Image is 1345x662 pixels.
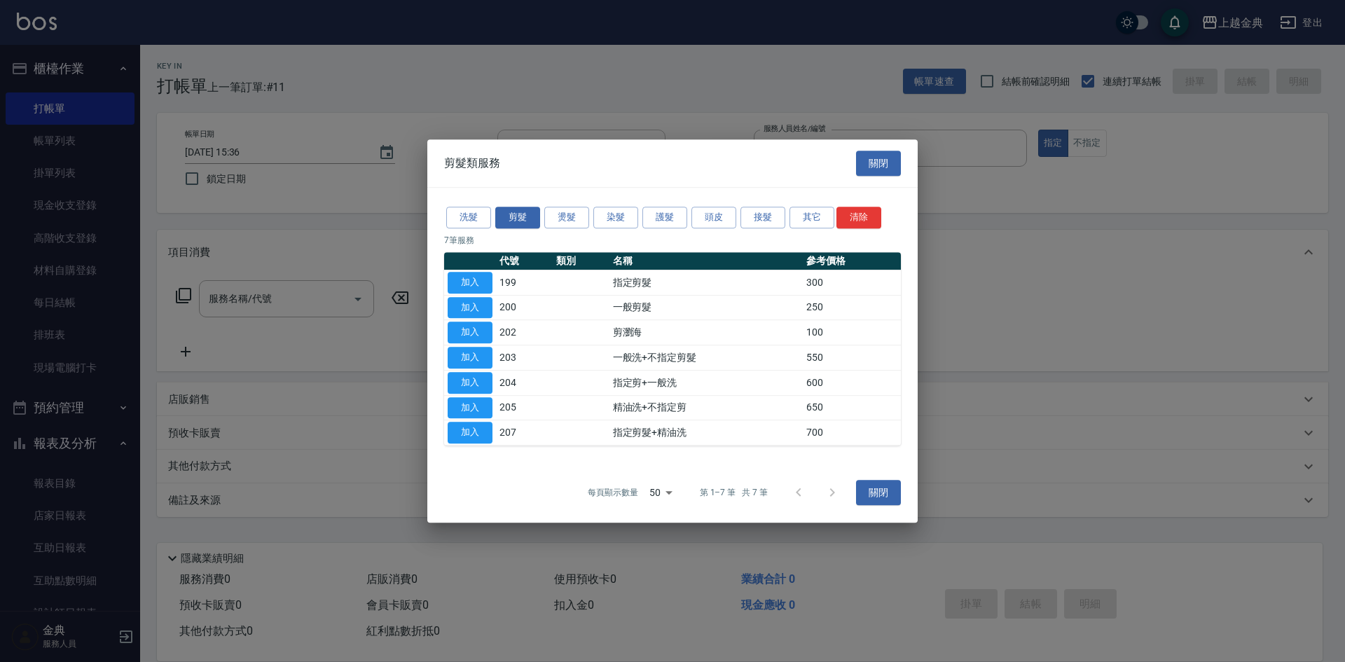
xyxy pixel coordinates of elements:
[588,486,638,499] p: 每頁顯示數量
[803,270,901,295] td: 300
[803,345,901,371] td: 550
[448,297,492,319] button: 加入
[740,207,785,228] button: 接髮
[609,295,803,320] td: 一般剪髮
[496,345,553,371] td: 203
[593,207,638,228] button: 染髮
[448,272,492,294] button: 加入
[496,395,553,420] td: 205
[448,347,492,368] button: 加入
[803,252,901,270] th: 參考價格
[803,320,901,345] td: 100
[642,207,687,228] button: 護髮
[803,295,901,320] td: 250
[496,295,553,320] td: 200
[609,252,803,270] th: 名稱
[803,395,901,420] td: 650
[836,207,881,228] button: 清除
[789,207,834,228] button: 其它
[496,420,553,446] td: 207
[609,420,803,446] td: 指定剪髮+精油洗
[444,156,500,170] span: 剪髮類服務
[856,151,901,177] button: 關閉
[448,322,492,343] button: 加入
[609,395,803,420] td: 精油洗+不指定剪
[496,270,553,295] td: 199
[496,370,553,395] td: 204
[644,474,677,511] div: 50
[444,234,901,247] p: 7 筆服務
[496,252,553,270] th: 代號
[448,372,492,394] button: 加入
[495,207,540,228] button: 剪髮
[803,420,901,446] td: 700
[446,207,491,228] button: 洗髮
[803,370,901,395] td: 600
[448,422,492,443] button: 加入
[700,486,768,499] p: 第 1–7 筆 共 7 筆
[544,207,589,228] button: 燙髮
[496,320,553,345] td: 202
[609,370,803,395] td: 指定剪+一般洗
[448,397,492,419] button: 加入
[609,270,803,295] td: 指定剪髮
[609,345,803,371] td: 一般洗+不指定剪髮
[691,207,736,228] button: 頭皮
[856,480,901,506] button: 關閉
[609,320,803,345] td: 剪瀏海
[553,252,609,270] th: 類別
